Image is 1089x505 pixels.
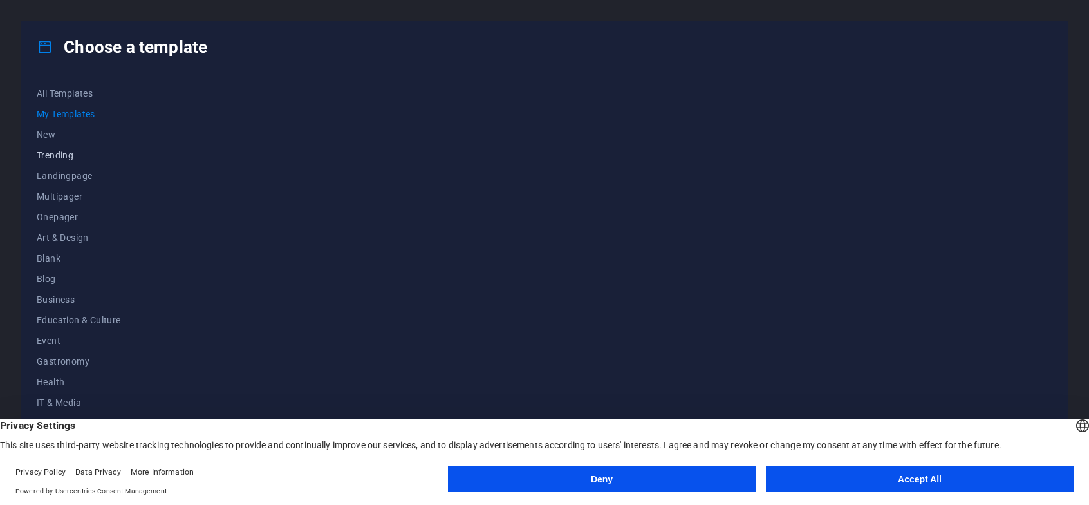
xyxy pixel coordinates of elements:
[37,310,121,330] button: Education & Culture
[37,186,121,207] button: Multipager
[37,315,121,325] span: Education & Culture
[37,397,121,408] span: IT & Media
[37,413,121,434] button: Legal & Finance
[37,207,121,227] button: Onepager
[37,248,121,269] button: Blank
[37,418,121,428] span: Legal & Finance
[37,289,121,310] button: Business
[37,356,121,367] span: Gastronomy
[37,129,121,140] span: New
[37,269,121,289] button: Blog
[37,83,121,104] button: All Templates
[37,145,121,166] button: Trending
[37,336,121,346] span: Event
[37,253,121,263] span: Blank
[37,227,121,248] button: Art & Design
[37,351,121,372] button: Gastronomy
[37,191,121,202] span: Multipager
[37,88,121,99] span: All Templates
[37,37,207,57] h4: Choose a template
[37,233,121,243] span: Art & Design
[37,330,121,351] button: Event
[37,104,121,124] button: My Templates
[37,150,121,160] span: Trending
[37,274,121,284] span: Blog
[37,212,121,222] span: Onepager
[37,372,121,392] button: Health
[37,392,121,413] button: IT & Media
[37,294,121,305] span: Business
[37,171,121,181] span: Landingpage
[37,109,121,119] span: My Templates
[37,166,121,186] button: Landingpage
[37,377,121,387] span: Health
[37,124,121,145] button: New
